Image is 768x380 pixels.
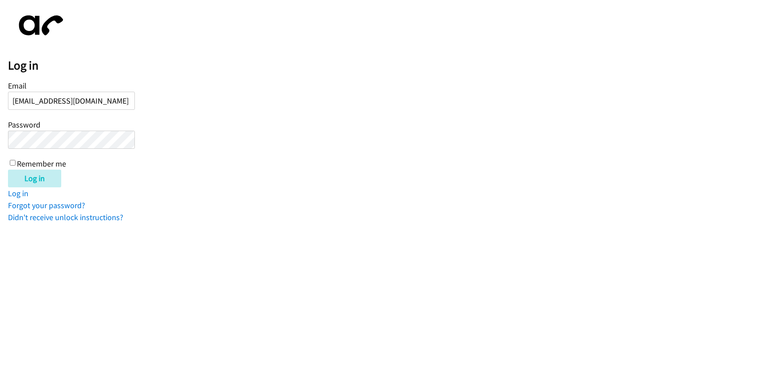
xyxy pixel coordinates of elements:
label: Password [8,120,40,130]
a: Forgot your password? [8,200,85,210]
a: Didn't receive unlock instructions? [8,212,123,222]
h2: Log in [8,58,768,73]
input: Log in [8,170,61,187]
label: Remember me [17,159,66,169]
a: Log in [8,188,28,198]
img: aphone-8a226864a2ddd6a5e75d1ebefc011f4aa8f32683c2d82f3fb0802fe031f96514.svg [8,8,70,43]
label: Email [8,81,27,91]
